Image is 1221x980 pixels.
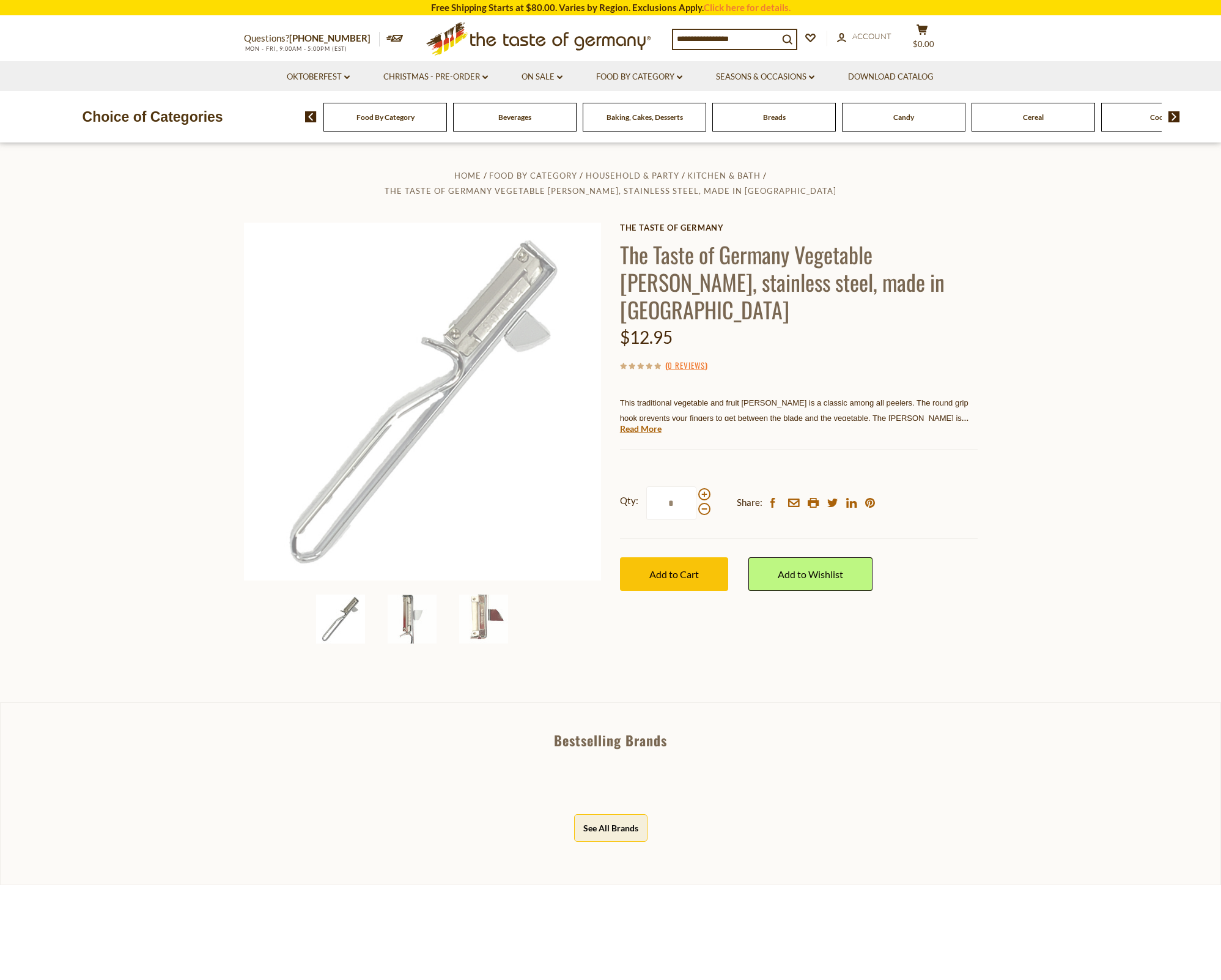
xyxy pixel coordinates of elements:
input: Qty: [646,486,696,520]
a: Read More [620,423,662,435]
img: The Taste of Germany Vegetable Peeler, stainless steel, made in Germany [459,595,508,644]
a: Beverages [498,113,531,122]
img: The Taste of Germany Vegetable Peeler, stainless steel, made in Germany [316,595,365,644]
span: $12.95 [620,327,673,347]
span: Add to Cart [649,568,699,580]
a: Candy [893,113,914,122]
span: Account [852,31,891,41]
a: On Sale [522,70,563,84]
span: MON - FRI, 9:00AM - 5:00PM (EST) [244,45,348,52]
button: $0.00 [904,24,941,54]
a: Download Catalog [848,70,934,84]
div: Bestselling Brands [1,733,1220,747]
button: Add to Cart [620,557,728,591]
a: Account [837,30,891,43]
a: The Taste of Germany Vegetable [PERSON_NAME], stainless steel, made in [GEOGRAPHIC_DATA] [385,186,836,196]
a: The Taste of Germany [620,223,978,232]
span: This traditional vegetable and fruit [PERSON_NAME] is a classic among all peelers. The round grip... [620,398,968,453]
a: [PHONE_NUMBER] [289,32,371,43]
button: See All Brands [574,814,647,842]
img: The Taste of Germany Vegetable Peeler, stainless steel, made in Germany [388,595,437,644]
a: Food By Category [596,70,682,84]
a: Food By Category [489,171,577,180]
span: Share: [737,495,762,510]
a: Cookies [1150,113,1176,122]
span: $0.00 [913,39,934,49]
a: Click here for details. [704,2,791,13]
p: Questions? [244,31,380,46]
a: Seasons & Occasions [716,70,814,84]
img: previous arrow [305,111,317,122]
a: Baking, Cakes, Desserts [607,113,683,122]
a: Cereal [1023,113,1044,122]
a: 0 Reviews [668,359,705,373]
h1: The Taste of Germany Vegetable [PERSON_NAME], stainless steel, made in [GEOGRAPHIC_DATA] [620,240,978,323]
a: Add to Wishlist [748,557,872,591]
strong: Qty: [620,493,638,508]
a: Kitchen & Bath [687,171,761,180]
a: Food By Category [356,113,415,122]
a: Oktoberfest [287,70,350,84]
a: Household & Party [586,171,679,180]
a: Christmas - PRE-ORDER [383,70,488,84]
span: ( ) [665,359,707,371]
img: The Taste of Germany Vegetable Peeler, stainless steel, made in Germany [244,223,602,581]
img: next arrow [1168,111,1180,122]
a: Breads [763,113,786,122]
a: Home [454,171,481,180]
